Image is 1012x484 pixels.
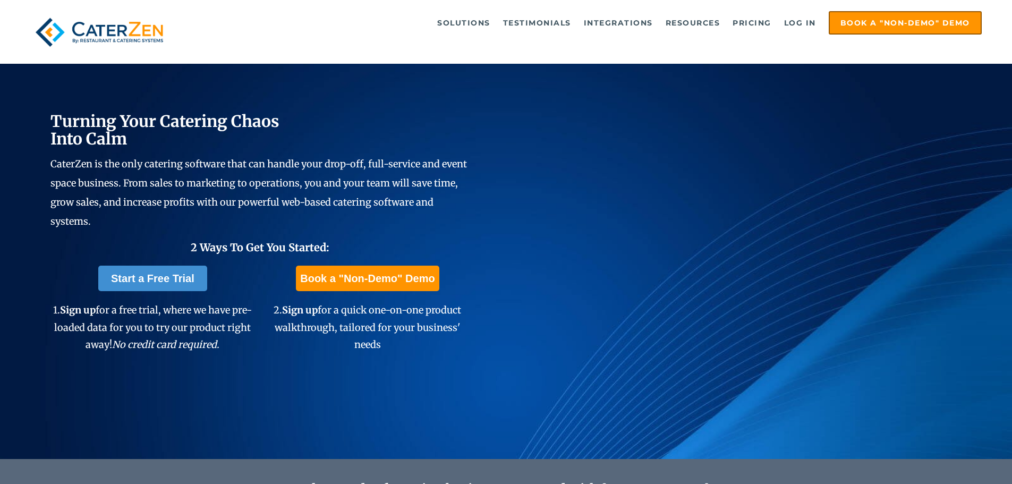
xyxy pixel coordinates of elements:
a: Log in [779,12,821,33]
em: No credit card required. [112,338,219,351]
span: Sign up [282,304,318,316]
a: Book a "Non-Demo" Demo [829,11,982,35]
span: 2 Ways To Get You Started: [191,241,329,254]
a: Pricing [727,12,777,33]
a: Book a "Non-Demo" Demo [296,266,439,291]
a: Resources [660,12,726,33]
img: caterzen [30,11,168,53]
span: Turning Your Catering Chaos Into Calm [50,111,279,149]
span: 1. for a free trial, where we have pre-loaded data for you to try our product right away! [53,304,252,351]
a: Start a Free Trial [98,266,207,291]
span: Sign up [60,304,96,316]
a: Integrations [579,12,658,33]
iframe: Help widget launcher [917,443,1000,472]
div: Navigation Menu [193,11,982,35]
span: 2. for a quick one-on-one product walkthrough, tailored for your business' needs [274,304,461,351]
span: CaterZen is the only catering software that can handle your drop-off, full-service and event spac... [50,158,467,227]
a: Solutions [432,12,496,33]
a: Testimonials [498,12,576,33]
